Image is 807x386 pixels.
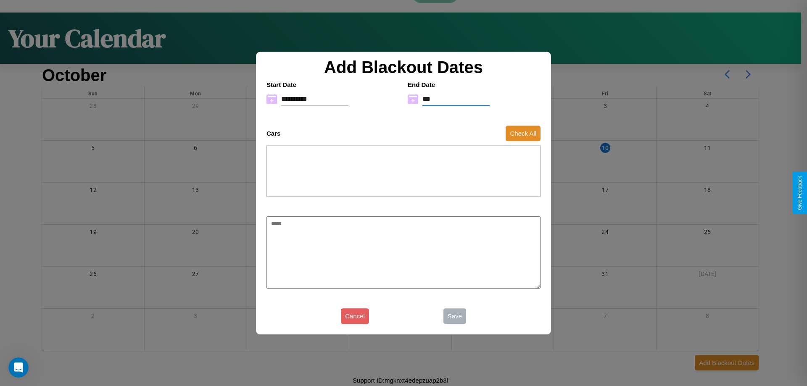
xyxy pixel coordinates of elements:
[266,81,399,88] h4: Start Date
[266,130,280,137] h4: Cars
[262,58,545,77] h2: Add Blackout Dates
[443,308,466,324] button: Save
[506,126,541,141] button: Check All
[341,308,369,324] button: Cancel
[8,357,29,378] iframe: Intercom live chat
[408,81,541,88] h4: End Date
[797,176,803,210] div: Give Feedback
